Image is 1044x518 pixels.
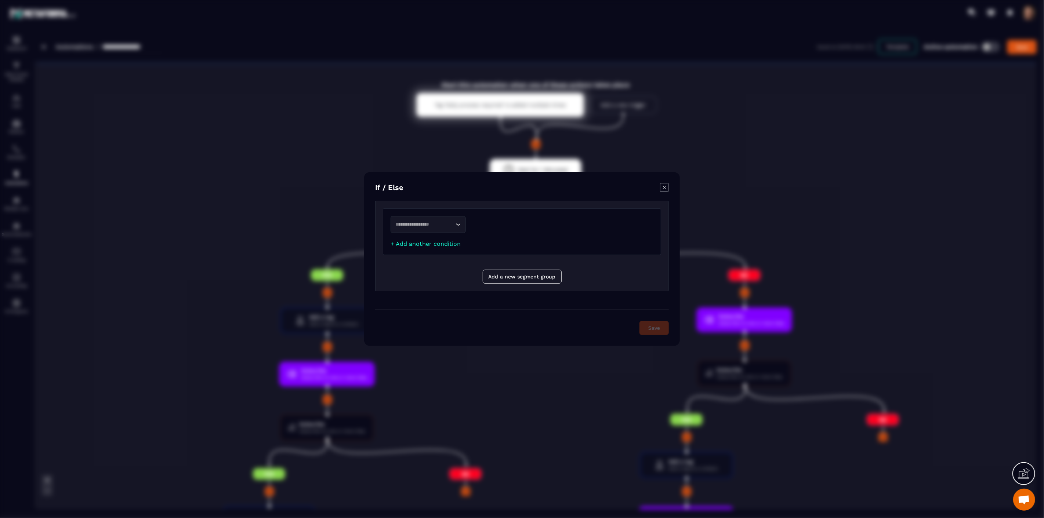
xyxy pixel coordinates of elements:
[395,220,454,229] input: Search for option
[391,240,461,247] a: + Add another condition
[391,216,466,233] div: Search for option
[1013,489,1035,511] div: Mở cuộc trò chuyện
[483,270,562,284] button: Add a new segment group
[375,183,403,193] h4: If / Else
